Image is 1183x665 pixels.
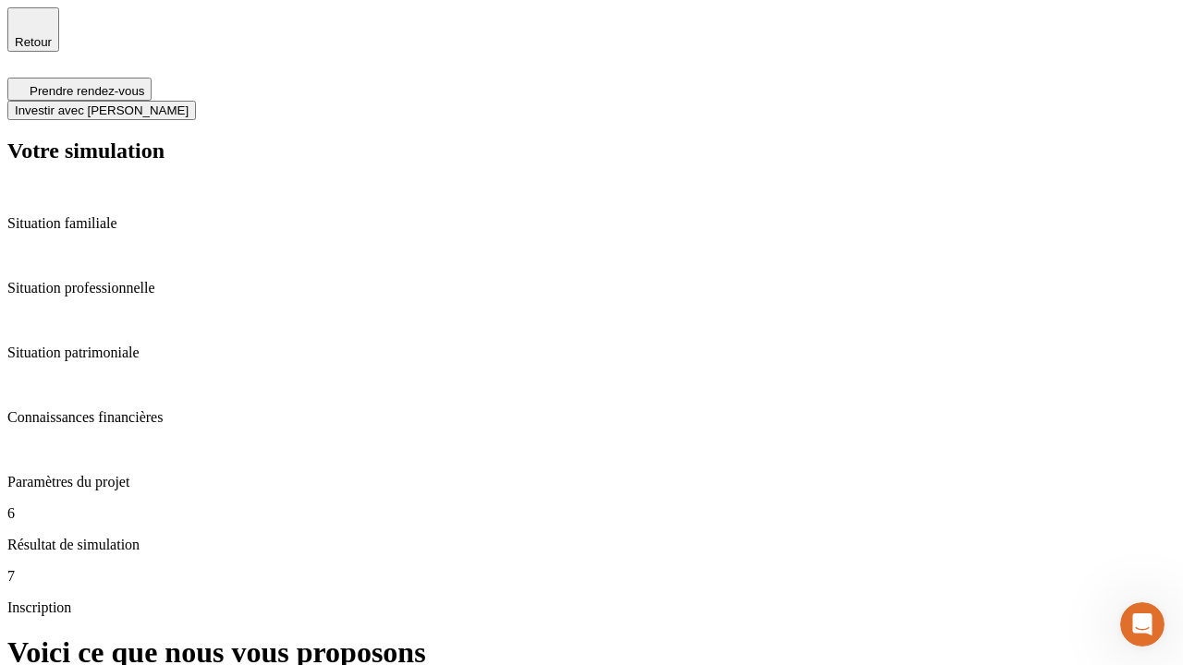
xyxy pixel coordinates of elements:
[15,35,52,49] span: Retour
[7,7,59,52] button: Retour
[7,101,196,120] button: Investir avec [PERSON_NAME]
[7,345,1176,361] p: Situation patrimoniale
[15,103,189,117] span: Investir avec [PERSON_NAME]
[7,409,1176,426] p: Connaissances financières
[7,505,1176,522] p: 6
[30,84,144,98] span: Prendre rendez-vous
[7,280,1176,296] p: Situation professionnelle
[7,537,1176,553] p: Résultat de simulation
[7,215,1176,232] p: Situation familiale
[7,599,1176,616] p: Inscription
[7,139,1176,163] h2: Votre simulation
[7,474,1176,490] p: Paramètres du projet
[7,78,152,101] button: Prendre rendez-vous
[1120,602,1165,647] iframe: Intercom live chat
[7,568,1176,585] p: 7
